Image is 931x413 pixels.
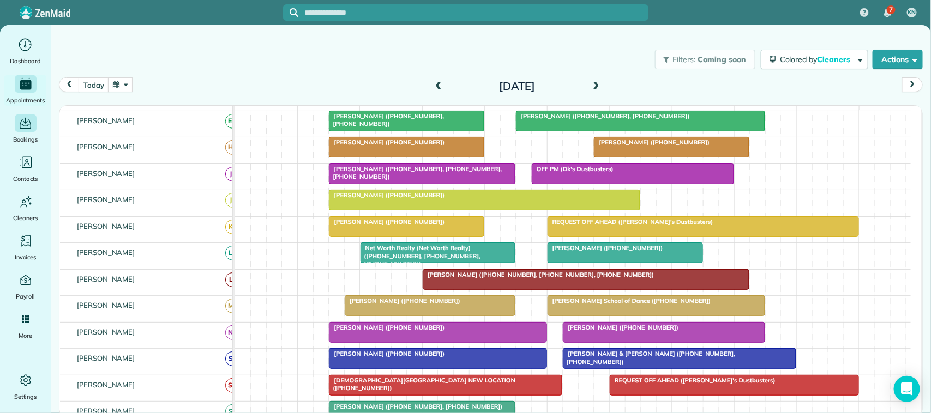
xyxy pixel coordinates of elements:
span: 8am [298,108,318,117]
span: [PERSON_NAME] ([PHONE_NUMBER]) [328,350,445,357]
span: Settings [14,391,37,402]
span: [PERSON_NAME] ([PHONE_NUMBER]) [328,138,445,146]
span: 7 [889,5,893,14]
span: [PERSON_NAME] ([PHONE_NUMBER], [PHONE_NUMBER]) [328,403,503,410]
span: REQUEST OFF AHEAD ([PERSON_NAME]'s Dustbusters) [609,376,776,384]
span: 2pm [672,108,692,117]
span: [PERSON_NAME] ([PHONE_NUMBER]) [344,297,461,305]
span: Payroll [16,291,35,302]
span: OFF PM (Dk's Dustbusters) [531,165,614,173]
span: 10am [423,108,447,117]
span: [PERSON_NAME] [75,275,137,283]
h2: [DATE] [449,80,585,92]
span: [PERSON_NAME] School of Dance ([PHONE_NUMBER]) [547,297,712,305]
span: More [19,330,32,341]
button: prev [59,77,80,92]
span: [PERSON_NAME] ([PHONE_NUMBER], [PHONE_NUMBER], [PHONE_NUMBER]) [422,271,654,278]
span: 3pm [735,108,754,117]
span: [PERSON_NAME] [75,327,137,336]
button: today [79,77,109,92]
span: Filters: [673,54,696,64]
span: MB [225,299,240,313]
svg: Focus search [290,8,298,17]
span: [PERSON_NAME] ([PHONE_NUMBER]) [547,244,664,252]
a: Settings [4,372,46,402]
span: [PERSON_NAME] & [PERSON_NAME] ([PHONE_NUMBER], [PHONE_NUMBER]) [562,350,735,365]
span: Dashboard [10,56,41,66]
span: [PERSON_NAME] [75,380,137,389]
span: [PERSON_NAME] ([PHONE_NUMBER]) [328,324,445,331]
span: [PERSON_NAME] ([PHONE_NUMBER], [PHONE_NUMBER]) [515,112,690,120]
button: Actions [873,50,923,69]
span: JB [225,167,240,181]
span: SB [225,351,240,366]
span: [PERSON_NAME] ([PHONE_NUMBER], [PHONE_NUMBER]) [328,112,444,127]
span: SM [225,378,240,393]
span: [PERSON_NAME] [75,301,137,309]
span: [PERSON_NAME] [75,248,137,257]
a: Contacts [4,154,46,184]
span: [PERSON_NAME] [75,195,137,204]
span: Colored by [780,54,854,64]
span: LF [225,272,240,287]
span: Appointments [6,95,45,106]
span: Contacts [13,173,38,184]
span: [PERSON_NAME] ([PHONE_NUMBER]) [328,191,445,199]
span: [PERSON_NAME] ([PHONE_NUMBER]) [593,138,710,146]
span: EM [225,114,240,129]
span: Cleaners [13,212,38,223]
span: [PERSON_NAME] [75,222,137,230]
span: 11am [485,108,509,117]
span: NN [225,325,240,340]
span: 4pm [797,108,816,117]
span: HC [225,140,240,155]
span: [PERSON_NAME] ([PHONE_NUMBER], [PHONE_NUMBER], [PHONE_NUMBER]) [328,165,502,180]
span: Net Worth Realty (Net Worth Realty) ([PHONE_NUMBER], [PHONE_NUMBER], [PHONE_NUMBER]) [360,244,480,268]
span: 12pm [548,108,571,117]
span: [DEMOGRAPHIC_DATA][GEOGRAPHIC_DATA] NEW LOCATION ([PHONE_NUMBER]) [328,376,515,392]
a: Payroll [4,271,46,302]
span: Cleaners [818,54,852,64]
span: [PERSON_NAME] ([PHONE_NUMBER]) [562,324,679,331]
a: Bookings [4,114,46,145]
span: [PERSON_NAME] [75,354,137,362]
span: [PERSON_NAME] [75,169,137,178]
span: REQUEST OFF AHEAD ([PERSON_NAME]'s Dustbusters) [547,218,714,226]
span: [PERSON_NAME] ([PHONE_NUMBER]) [328,218,445,226]
span: JR [225,193,240,208]
span: KN [908,8,916,17]
span: KB [225,220,240,234]
span: 5pm [860,108,879,117]
button: next [902,77,923,92]
span: Bookings [13,134,38,145]
span: 7am [235,108,255,117]
span: [PERSON_NAME] [75,142,137,151]
span: LS [225,246,240,260]
a: Dashboard [4,36,46,66]
button: Focus search [283,8,298,17]
span: Invoices [15,252,37,263]
div: Open Intercom Messenger [894,376,920,402]
span: Coming soon [698,54,747,64]
a: Cleaners [4,193,46,223]
a: Appointments [4,75,46,106]
button: Colored byCleaners [761,50,868,69]
span: 9am [360,108,380,117]
span: 1pm [610,108,629,117]
a: Invoices [4,232,46,263]
span: [PERSON_NAME] [75,116,137,125]
div: 7 unread notifications [876,1,899,25]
